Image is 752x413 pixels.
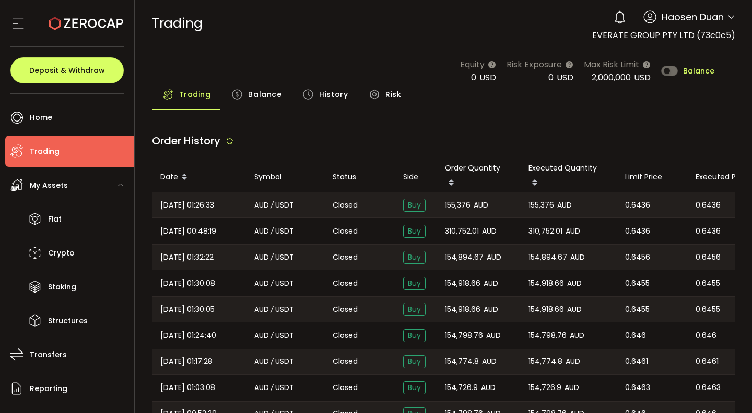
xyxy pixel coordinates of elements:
span: 0 [548,71,554,83]
span: 154,798.76 [445,330,483,342]
span: AUD [481,382,496,394]
span: USD [557,71,573,83]
span: Deposit & Withdraw [29,67,105,74]
div: Date [152,168,246,186]
span: Balance [683,67,714,75]
span: Home [30,110,52,125]
span: 0.6456 [696,251,721,263]
em: / [271,251,274,263]
span: 310,752.01 [528,225,562,237]
span: EVERATE GROUP PTY LTD (73c0c5) [592,29,735,41]
div: Side [395,171,437,183]
span: USDT [275,251,294,263]
span: Buy [403,277,426,290]
span: AUD [482,225,497,237]
span: Closed [333,226,358,237]
span: Buy [403,225,426,238]
span: AUD [565,382,579,394]
span: [DATE] 01:24:40 [160,330,216,342]
em: / [271,303,274,315]
span: AUD [484,277,498,289]
em: / [271,382,274,394]
span: AUD [254,277,269,289]
span: 154,726.9 [445,382,478,394]
span: 0.6436 [696,199,721,211]
span: Max Risk Limit [584,58,639,71]
span: USDT [275,199,294,211]
span: 2,000,000 [592,71,631,83]
span: AUD [482,356,497,368]
span: 0.6455 [696,277,720,289]
span: AUD [254,382,269,394]
span: Crypto [48,246,75,261]
span: AUD [557,199,572,211]
span: AUD [570,251,585,263]
div: Executed Quantity [520,162,617,192]
div: Chat Widget [628,300,752,413]
span: AUD [254,356,269,368]
span: AUD [254,303,269,315]
span: Closed [333,382,358,393]
span: Closed [333,304,358,315]
span: 0.6463 [625,382,650,394]
span: 154,894.67 [445,251,484,263]
span: 154,798.76 [528,330,567,342]
span: Structures [48,313,88,329]
span: USDT [275,330,294,342]
span: 0.6455 [625,303,650,315]
span: Buy [403,329,426,342]
span: 310,752.01 [445,225,479,237]
span: AUD [486,330,501,342]
span: [DATE] 01:03:08 [160,382,215,394]
span: 154,774.8 [528,356,562,368]
span: 154,894.67 [528,251,567,263]
em: / [271,277,274,289]
span: AUD [254,225,269,237]
span: AUD [487,251,501,263]
span: [DATE] 01:17:28 [160,356,213,368]
span: [DATE] 01:30:08 [160,277,215,289]
span: AUD [567,277,582,289]
div: Status [324,171,395,183]
span: USDT [275,303,294,315]
div: Order Quantity [437,162,520,192]
span: Staking [48,280,76,295]
span: Trading [30,144,60,159]
span: Equity [460,58,485,71]
span: USDT [275,225,294,237]
span: AUD [254,199,269,211]
span: 0 [471,71,476,83]
em: / [271,356,274,368]
span: AUD [484,303,498,315]
span: 154,774.8 [445,356,479,368]
span: 154,726.9 [528,382,561,394]
span: 0.646 [625,330,646,342]
span: 0.6456 [625,251,650,263]
span: 0.6436 [696,225,721,237]
span: Buy [403,303,426,316]
span: Risk [385,84,401,105]
em: / [271,330,274,342]
span: Buy [403,199,426,212]
span: 0.6461 [625,356,648,368]
span: Closed [333,252,358,263]
span: My Assets [30,178,68,193]
span: 0.6436 [625,225,650,237]
span: AUD [566,225,580,237]
span: 155,376 [528,199,554,211]
span: History [319,84,348,105]
span: USDT [275,382,294,394]
span: Buy [403,381,426,394]
span: [DATE] 01:26:33 [160,199,214,211]
span: Risk Exposure [507,58,562,71]
span: 154,918.66 [445,277,480,289]
span: 154,918.66 [445,303,480,315]
span: AUD [566,356,580,368]
span: Fiat [48,212,62,227]
span: 154,918.66 [528,277,564,289]
span: 0.6455 [625,277,650,289]
span: [DATE] 01:30:05 [160,303,215,315]
span: AUD [254,330,269,342]
span: AUD [567,303,582,315]
span: Order History [152,133,220,148]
